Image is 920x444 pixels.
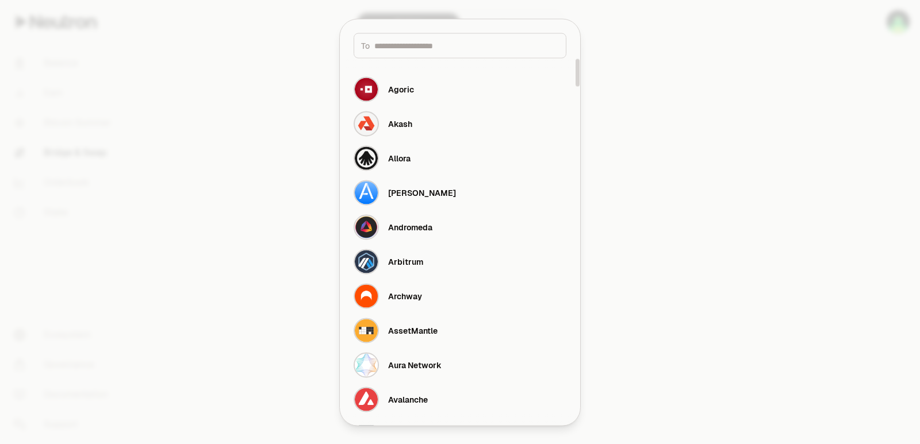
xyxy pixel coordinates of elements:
[355,112,378,135] img: Akash Logo
[355,250,378,273] img: Arbitrum Logo
[388,118,412,129] div: Akash
[355,319,378,342] img: AssetMantle Logo
[388,152,411,164] div: Allora
[388,187,456,198] div: [PERSON_NAME]
[347,382,573,416] button: Avalanche LogoAvalanche
[361,40,370,51] span: To
[347,244,573,279] button: Arbitrum LogoArbitrum
[355,353,378,376] img: Aura Network Logo
[355,215,378,238] img: Andromeda Logo
[388,83,414,95] div: Agoric
[347,175,573,210] button: Althea Logo[PERSON_NAME]
[347,210,573,244] button: Andromeda LogoAndromeda
[347,313,573,348] button: AssetMantle LogoAssetMantle
[355,388,378,411] img: Avalanche Logo
[388,325,438,336] div: AssetMantle
[347,106,573,141] button: Akash LogoAkash
[388,359,442,370] div: Aura Network
[388,256,423,267] div: Arbitrum
[355,146,378,169] img: Allora Logo
[388,221,432,233] div: Andromeda
[355,181,378,204] img: Althea Logo
[355,284,378,307] img: Archway Logo
[347,72,573,106] button: Agoric LogoAgoric
[388,290,422,302] div: Archway
[347,348,573,382] button: Aura Network LogoAura Network
[347,141,573,175] button: Allora LogoAllora
[355,78,378,101] img: Agoric Logo
[388,393,428,405] div: Avalanche
[347,279,573,313] button: Archway LogoArchway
